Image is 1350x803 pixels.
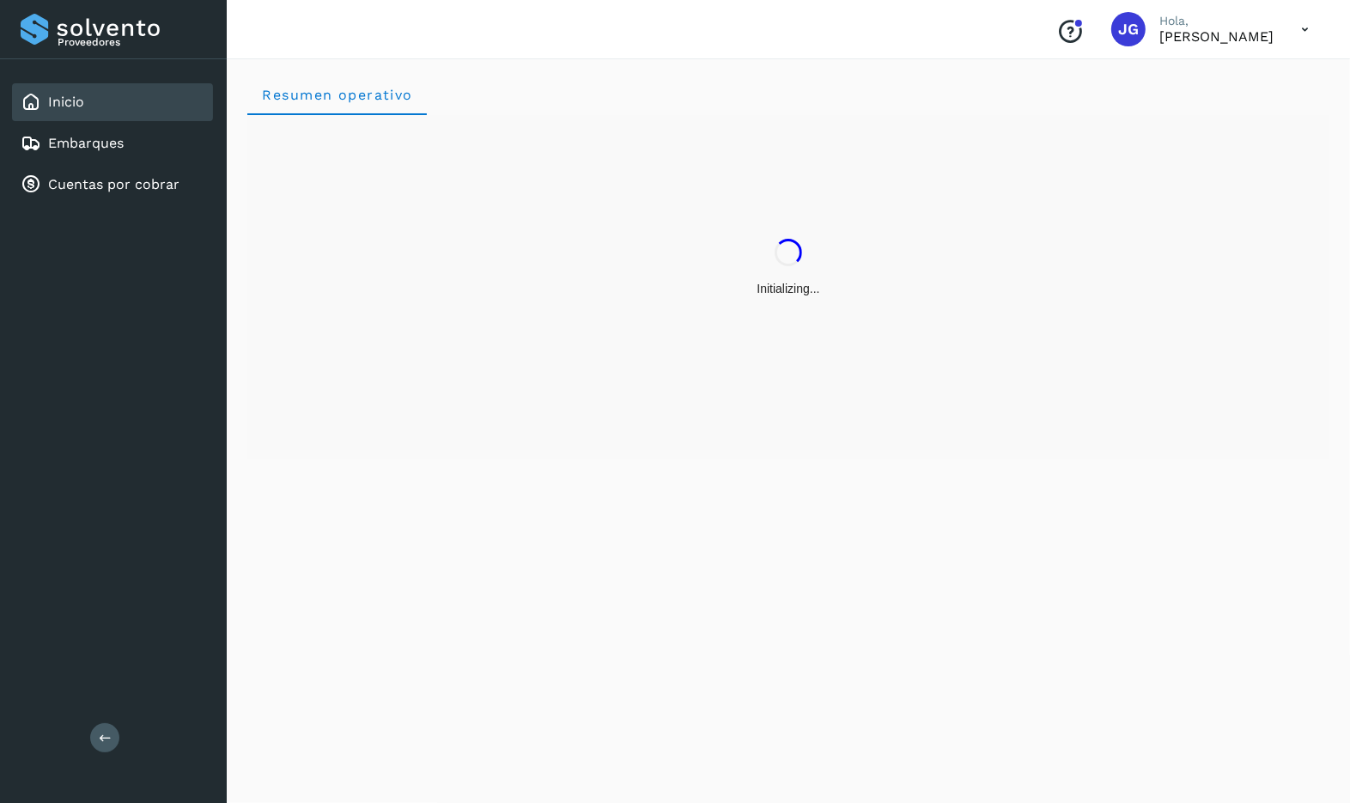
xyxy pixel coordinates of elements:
[48,135,124,151] a: Embarques
[261,87,413,103] span: Resumen operativo
[12,125,213,162] div: Embarques
[1159,28,1274,45] p: JESUS GARCIA HERNANDEZ
[48,94,84,110] a: Inicio
[1159,14,1274,28] p: Hola,
[58,36,206,48] p: Proveedores
[12,83,213,121] div: Inicio
[12,166,213,204] div: Cuentas por cobrar
[48,176,179,192] a: Cuentas por cobrar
